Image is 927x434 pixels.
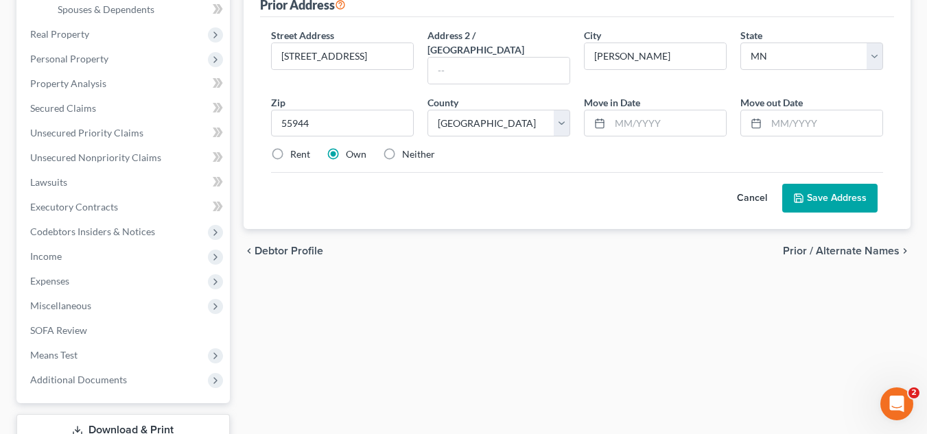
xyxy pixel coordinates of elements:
[30,127,143,138] span: Unsecured Priority Claims
[244,245,323,256] button: chevron_left Debtor Profile
[30,53,108,64] span: Personal Property
[427,97,458,108] span: County
[30,374,127,385] span: Additional Documents
[880,387,913,420] iframe: Intercom live chat
[402,147,435,161] label: Neither
[585,43,726,69] input: Enter city...
[584,29,601,41] span: City
[782,184,878,213] button: Save Address
[908,387,919,398] span: 2
[272,43,413,69] input: Enter street address
[19,318,230,343] a: SOFA Review
[30,102,96,114] span: Secured Claims
[30,77,106,89] span: Property Analysis
[428,58,570,84] input: --
[30,176,67,188] span: Lawsuits
[19,96,230,121] a: Secured Claims
[30,28,89,40] span: Real Property
[255,245,323,256] span: Debtor Profile
[900,245,911,256] i: chevron_right
[19,170,230,195] a: Lawsuits
[783,245,911,256] button: Prior / Alternate Names chevron_right
[19,195,230,219] a: Executory Contracts
[30,324,87,336] span: SOFA Review
[271,110,414,137] input: XXXXX
[244,245,255,256] i: chevron_left
[346,147,366,161] label: Own
[30,250,62,262] span: Income
[30,275,69,287] span: Expenses
[740,97,803,108] span: Move out Date
[783,245,900,256] span: Prior / Alternate Names
[19,145,230,170] a: Unsecured Nonpriority Claims
[740,29,762,41] span: State
[30,152,161,163] span: Unsecured Nonpriority Claims
[30,300,91,311] span: Miscellaneous
[30,201,118,213] span: Executory Contracts
[766,110,882,136] input: MM/YYYY
[19,71,230,96] a: Property Analysis
[30,226,155,237] span: Codebtors Insiders & Notices
[584,97,640,108] span: Move in Date
[427,28,570,57] label: Address 2 / [GEOGRAPHIC_DATA]
[30,349,78,361] span: Means Test
[19,121,230,145] a: Unsecured Priority Claims
[290,147,310,161] label: Rent
[58,3,154,15] span: Spouses & Dependents
[271,97,285,108] span: Zip
[271,29,334,41] span: Street Address
[722,184,782,212] button: Cancel
[610,110,726,136] input: MM/YYYY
